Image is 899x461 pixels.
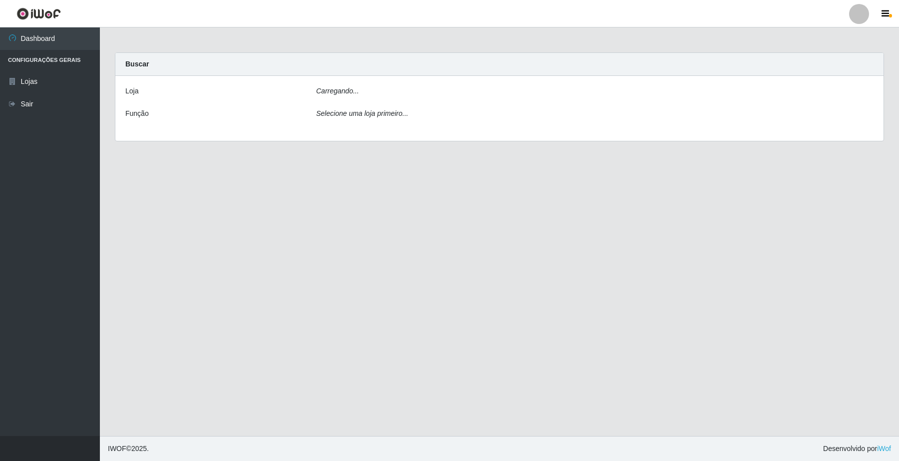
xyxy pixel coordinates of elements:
span: Desenvolvido por [823,444,891,454]
label: Função [125,108,149,119]
img: CoreUI Logo [16,7,61,20]
a: iWof [877,445,891,453]
span: © 2025 . [108,444,149,454]
span: IWOF [108,445,126,453]
label: Loja [125,86,138,96]
i: Carregando... [316,87,359,95]
i: Selecione uma loja primeiro... [316,109,408,117]
strong: Buscar [125,60,149,68]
